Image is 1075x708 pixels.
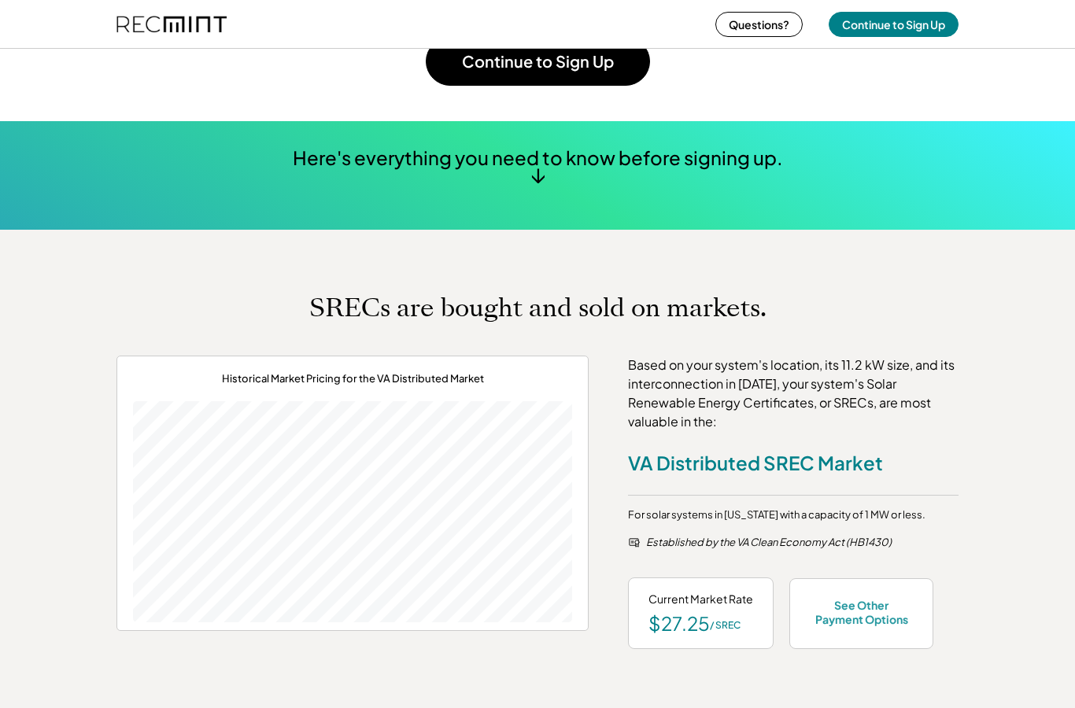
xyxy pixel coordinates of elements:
div: Here's everything you need to know before signing up. [293,145,783,171]
div: / SREC [710,619,741,632]
div: Historical Market Pricing for the VA Distributed Market [222,372,484,385]
div: Current Market Rate [648,592,753,607]
img: recmint-logotype%403x%20%281%29.jpeg [116,3,227,45]
h1: SRECs are bought and sold on markets. [309,293,767,323]
div: ↓ [530,162,545,186]
div: VA Distributed SREC Market [628,451,883,475]
button: Continue to Sign Up [426,37,650,86]
div: $27.25 [648,614,710,632]
div: Based on your system's location, its 11.2 kW size, and its interconnection in [DATE], your system... [628,356,959,431]
div: For solar systems in [US_STATE] with a capacity of 1 MW or less. [628,507,925,523]
div: See Other Payment Options [810,598,913,626]
button: Questions? [715,12,803,37]
button: Continue to Sign Up [829,12,959,37]
div: Established by the VA Clean Economy Act (HB1430) [646,535,959,551]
